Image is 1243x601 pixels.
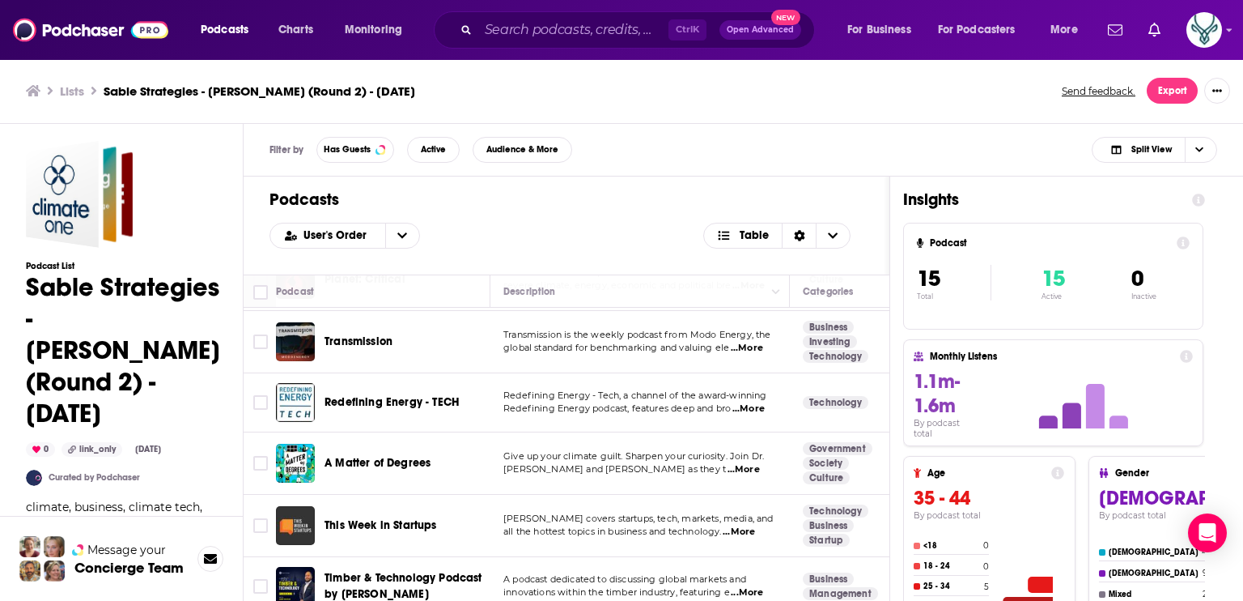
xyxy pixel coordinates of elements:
[1203,568,1207,578] h4: 9
[983,540,989,551] h4: 0
[803,282,853,301] div: Categories
[1039,17,1098,43] button: open menu
[803,396,868,409] a: Technology
[1109,569,1199,578] h4: [DEMOGRAPHIC_DATA]
[917,265,940,292] span: 15
[727,26,794,34] span: Open Advanced
[26,470,42,486] a: ConnectPod
[803,442,872,455] a: Government
[917,292,991,300] p: Total
[26,141,133,248] a: Sable Strategies - Barclay Rogers (Round 2) - September 8, 2025
[1109,548,1198,557] h4: [DEMOGRAPHIC_DATA]
[276,322,315,361] img: Transmission
[923,541,980,551] h4: <18
[325,455,431,471] a: A Matter of Degrees
[1101,16,1129,44] a: Show notifications dropdown
[771,10,800,25] span: New
[903,190,1179,210] h1: Insights
[503,513,774,524] span: [PERSON_NAME] covers startups, tech, markets, media, and
[803,335,857,348] a: Investing
[803,573,854,586] a: Business
[732,403,765,416] span: ...More
[503,526,722,537] span: all the hottest topics in business and technology.
[325,394,459,411] a: Redefining Energy - TECH
[1092,137,1217,163] h2: Choose View
[253,518,268,533] span: Toggle select row
[276,506,315,545] img: This Week in Startups
[1186,12,1222,48] img: User Profile
[731,586,763,599] span: ...More
[914,510,1064,521] h4: By podcast total
[62,442,122,457] div: link_only
[44,536,65,557] img: Jules Profile
[1142,16,1167,44] a: Show notifications dropdown
[253,456,268,471] span: Toggle select row
[914,369,960,418] span: 1.1m-1.6m
[473,137,572,163] button: Audience & More
[938,19,1016,41] span: For Podcasters
[1057,84,1140,98] button: Send feedback.
[421,145,446,154] span: Active
[26,271,220,429] h1: Sable Strategies - [PERSON_NAME] (Round 2) - [DATE]
[1204,78,1230,104] button: Show More Button
[503,573,746,585] span: A podcast dedicated to discussing global markets and
[923,561,980,571] h4: 18 - 24
[385,224,419,248] button: open menu
[503,282,555,301] div: Description
[782,224,816,248] div: Sort Direction
[668,19,706,40] span: Ctrl K
[803,350,868,363] a: Technology
[723,526,755,539] span: ...More
[325,335,392,348] span: Transmission
[87,542,166,558] span: Message your
[503,342,729,353] span: global standard for benchmarking and valuing ele
[930,237,1170,249] h4: Podcast
[803,321,854,334] a: Business
[26,261,220,271] h3: Podcast List
[503,450,764,462] span: Give up your climate guilt. Sharpen your curiosity. Join Dr.
[13,15,168,45] a: Podchaser - Follow, Share and Rate Podcasts
[836,17,931,43] button: open menu
[345,19,402,41] span: Monitoring
[1109,590,1199,599] h4: Mixed
[803,505,868,518] a: Technology
[49,472,140,483] a: Curated by Podchaser
[129,443,168,456] div: [DATE]
[26,442,55,457] div: 0
[253,579,268,594] span: Toggle select row
[728,463,760,476] span: ...More
[276,383,315,422] a: Redefining Energy - TECH
[268,17,323,43] a: Charts
[1203,589,1207,599] h4: 2
[803,457,849,470] a: Society
[503,586,730,598] span: innovations within the timber industry, featuring e
[325,334,392,350] a: Transmission
[276,282,314,301] div: Podcast
[269,144,303,156] h3: Filter by
[325,518,437,532] span: This Week in Startups
[914,486,1064,510] h3: 35 - 44
[1041,292,1065,300] p: Active
[270,230,385,241] button: open menu
[1131,145,1172,154] span: Split View
[1050,19,1078,41] span: More
[325,456,431,470] span: A Matter of Degrees
[1041,265,1065,292] span: 15
[60,83,84,99] a: Lists
[104,83,415,99] h3: Sable Strategies - [PERSON_NAME] (Round 2) - [DATE]
[927,17,1039,43] button: open menu
[478,17,668,43] input: Search podcasts, credits, & more...
[325,571,482,601] span: Timber & Technology Podcast by [PERSON_NAME]
[278,19,313,41] span: Charts
[803,587,878,600] a: Management
[803,471,850,484] a: Culture
[303,230,372,241] span: User's Order
[486,145,558,154] span: Audience & More
[766,282,786,301] button: Column Actions
[325,518,437,534] a: This Week in Startups
[269,190,863,210] h1: Podcasts
[703,223,851,249] button: Choose View
[19,561,40,582] img: Jon Profile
